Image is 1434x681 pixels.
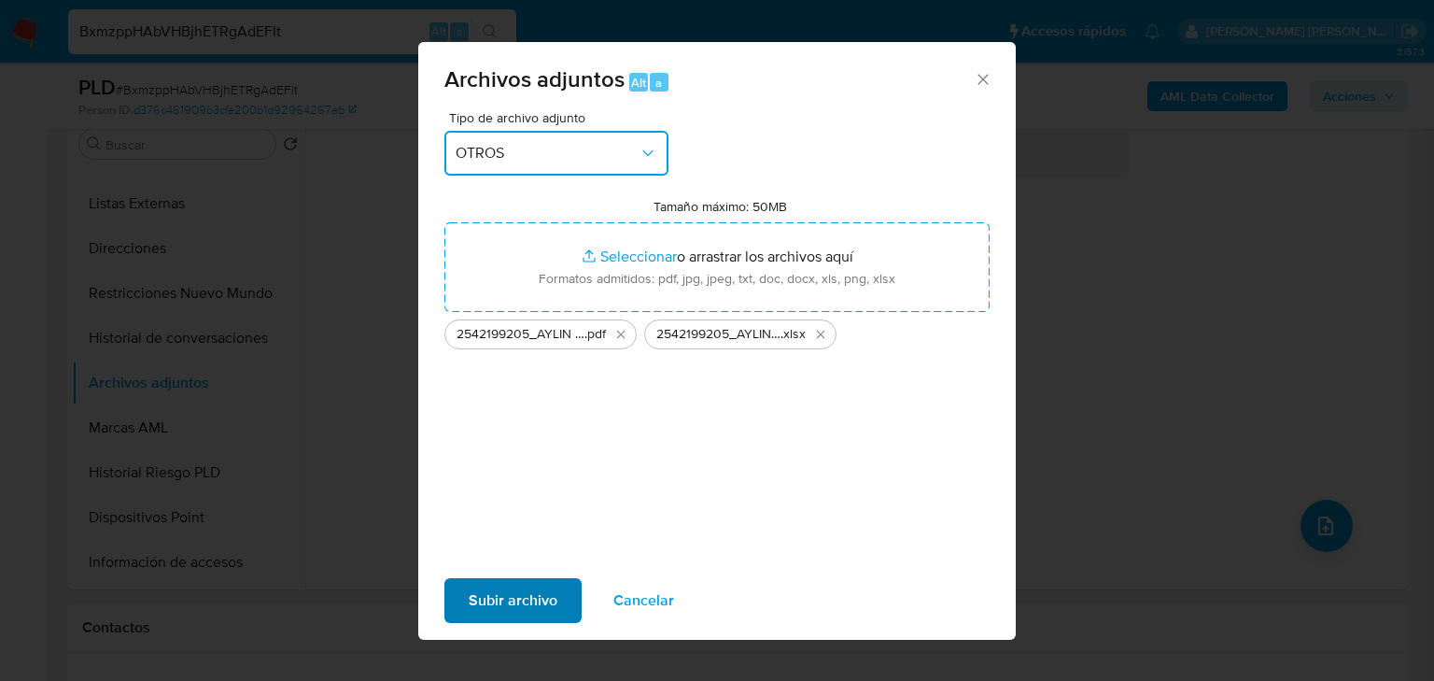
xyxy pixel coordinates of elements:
[456,144,639,163] span: OTROS
[613,580,674,621] span: Cancelar
[654,198,787,215] label: Tamaño máximo: 50MB
[444,312,990,349] ul: Archivos seleccionados
[444,131,668,176] button: OTROS
[469,580,557,621] span: Subir archivo
[780,325,806,344] span: .xlsx
[444,578,582,623] button: Subir archivo
[656,325,780,344] span: 2542199205_AYLIN [PERSON_NAME] LOZA_AGO25
[457,325,584,344] span: 2542199205_AYLIN [PERSON_NAME] LOZA_AGO25
[974,70,991,87] button: Cerrar
[631,74,646,92] span: Alt
[444,63,625,95] span: Archivos adjuntos
[655,74,662,92] span: a
[589,578,698,623] button: Cancelar
[610,323,632,346] button: Eliminar 2542199205_AYLIN PEREZ LOZA_AGO25.pdf
[584,325,606,344] span: .pdf
[809,323,832,346] button: Eliminar 2542199205_AYLIN PEREZ LOZA_AGO25.xlsx
[449,111,673,124] span: Tipo de archivo adjunto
